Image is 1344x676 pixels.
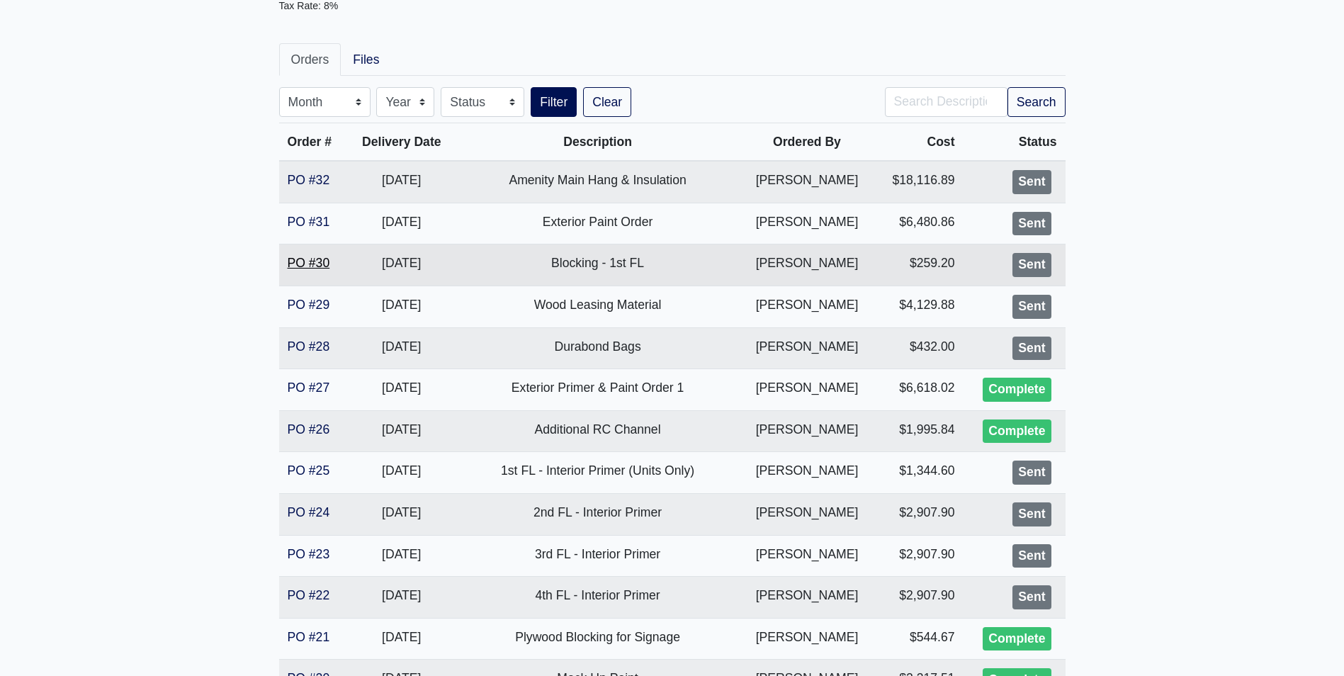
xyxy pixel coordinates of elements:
td: [DATE] [348,369,456,411]
td: [DATE] [348,286,456,327]
td: $1,995.84 [874,410,964,452]
div: Sent [1012,502,1051,526]
div: Sent [1012,337,1051,361]
td: $2,907.90 [874,535,964,577]
td: 1st FL - Interior Primer (Units Only) [456,452,740,494]
a: PO #30 [288,256,330,270]
td: Plywood Blocking for Signage [456,618,740,660]
td: [DATE] [348,161,456,203]
td: 4th FL - Interior Primer [456,577,740,619]
th: Ordered By [740,123,874,162]
td: [PERSON_NAME] [740,618,874,660]
td: [PERSON_NAME] [740,493,874,535]
a: Clear [583,87,631,117]
a: PO #32 [288,173,330,187]
a: PO #21 [288,630,330,644]
td: Blocking - 1st FL [456,244,740,286]
a: PO #31 [288,215,330,229]
td: [PERSON_NAME] [740,577,874,619]
td: $2,907.90 [874,493,964,535]
div: Sent [1012,461,1051,485]
td: [DATE] [348,493,456,535]
td: [DATE] [348,203,456,244]
td: [DATE] [348,244,456,286]
td: [PERSON_NAME] [740,327,874,369]
th: Cost [874,123,964,162]
td: Exterior Paint Order [456,203,740,244]
a: PO #24 [288,505,330,519]
div: Sent [1012,585,1051,609]
td: $544.67 [874,618,964,660]
td: [PERSON_NAME] [740,161,874,203]
th: Delivery Date [348,123,456,162]
a: PO #27 [288,381,330,395]
a: PO #29 [288,298,330,312]
td: [PERSON_NAME] [740,535,874,577]
td: [PERSON_NAME] [740,244,874,286]
a: Files [341,43,391,76]
a: PO #25 [288,463,330,478]
td: $4,129.88 [874,286,964,327]
input: Search [885,87,1007,117]
a: PO #28 [288,339,330,354]
td: [PERSON_NAME] [740,203,874,244]
a: Orders [279,43,341,76]
td: Additional RC Channel [456,410,740,452]
td: [PERSON_NAME] [740,410,874,452]
td: Amenity Main Hang & Insulation [456,161,740,203]
button: Filter [531,87,577,117]
div: Complete [983,378,1051,402]
button: Search [1007,87,1066,117]
td: $6,480.86 [874,203,964,244]
td: [PERSON_NAME] [740,452,874,494]
td: $2,907.90 [874,577,964,619]
td: 2nd FL - Interior Primer [456,493,740,535]
div: Sent [1012,170,1051,194]
td: [DATE] [348,577,456,619]
td: [DATE] [348,618,456,660]
td: [DATE] [348,327,456,369]
a: PO #26 [288,422,330,436]
td: Exterior Primer & Paint Order 1 [456,369,740,411]
div: Sent [1012,544,1051,568]
td: [DATE] [348,410,456,452]
a: PO #23 [288,547,330,561]
th: Description [456,123,740,162]
th: Status [964,123,1066,162]
td: Wood Leasing Material [456,286,740,327]
div: Sent [1012,212,1051,236]
div: Complete [983,419,1051,444]
td: [PERSON_NAME] [740,286,874,327]
td: $432.00 [874,327,964,369]
th: Order # [279,123,348,162]
a: PO #22 [288,588,330,602]
td: $259.20 [874,244,964,286]
td: [DATE] [348,452,456,494]
td: Durabond Bags [456,327,740,369]
td: [DATE] [348,535,456,577]
div: Sent [1012,295,1051,319]
div: Complete [983,627,1051,651]
td: [PERSON_NAME] [740,369,874,411]
div: Sent [1012,253,1051,277]
td: 3rd FL - Interior Primer [456,535,740,577]
td: $6,618.02 [874,369,964,411]
td: $1,344.60 [874,452,964,494]
td: $18,116.89 [874,161,964,203]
